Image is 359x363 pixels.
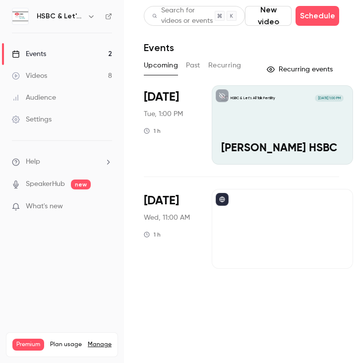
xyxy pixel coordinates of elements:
[315,95,343,102] span: [DATE] 1:00 PM
[37,11,83,21] h6: HSBC & Let's All Talk Fertility
[262,61,339,77] button: Recurring events
[50,341,82,349] span: Plan usage
[144,89,179,105] span: [DATE]
[12,115,52,124] div: Settings
[26,201,63,212] span: What's new
[12,157,112,167] li: help-dropdown-opener
[12,71,47,81] div: Videos
[144,189,196,268] div: Sep 24 Wed, 11:00 AM (Europe/London)
[212,85,353,165] a: Paul HSBCHSBC & Let's All Talk Fertility[DATE] 1:00 PM[PERSON_NAME] HSBC
[144,58,178,73] button: Upcoming
[208,58,241,73] button: Recurring
[245,6,292,26] button: New video
[296,6,339,26] button: Schedule
[144,109,183,119] span: Tue, 1:00 PM
[88,341,112,349] a: Manage
[144,85,196,165] div: Sep 23 Tue, 1:00 PM (Europe/London)
[12,49,46,59] div: Events
[231,96,275,101] p: HSBC & Let's All Talk Fertility
[100,202,112,211] iframe: Noticeable Trigger
[144,42,174,54] h1: Events
[152,5,215,26] div: Search for videos or events
[26,157,40,167] span: Help
[71,180,91,189] span: new
[26,179,65,189] a: SpeakerHub
[221,142,344,155] p: [PERSON_NAME] HSBC
[144,213,190,223] span: Wed, 11:00 AM
[12,339,44,351] span: Premium
[12,93,56,103] div: Audience
[144,193,179,209] span: [DATE]
[144,231,161,239] div: 1 h
[12,8,28,24] img: HSBC & Let's All Talk Fertility
[144,127,161,135] div: 1 h
[186,58,200,73] button: Past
